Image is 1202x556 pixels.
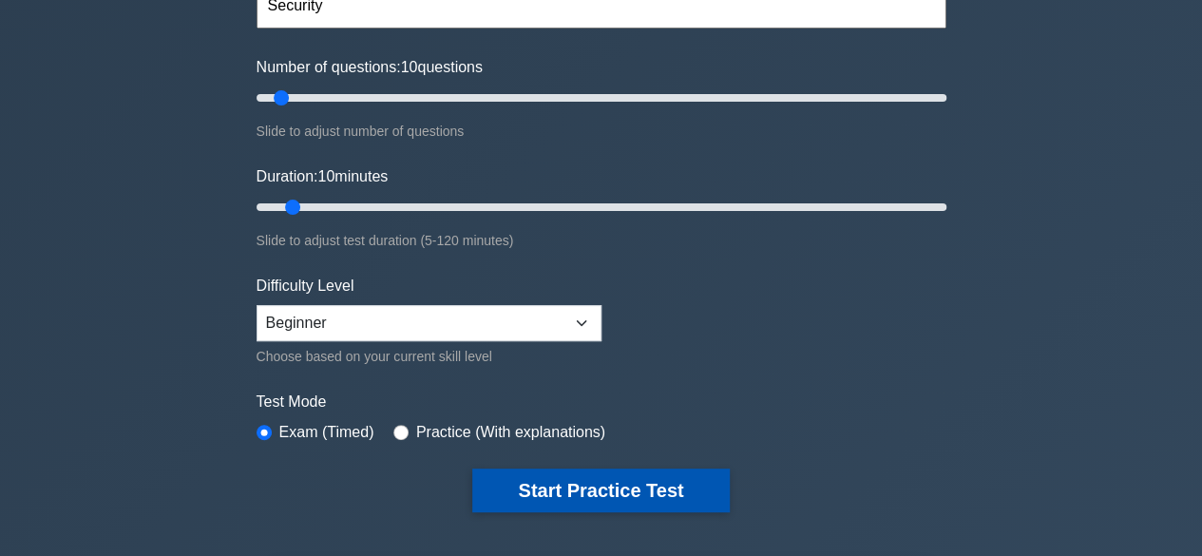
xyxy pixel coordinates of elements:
[472,469,729,512] button: Start Practice Test
[279,421,374,444] label: Exam (Timed)
[257,391,946,413] label: Test Mode
[257,120,946,143] div: Slide to adjust number of questions
[257,229,946,252] div: Slide to adjust test duration (5-120 minutes)
[401,59,418,75] span: 10
[257,345,601,368] div: Choose based on your current skill level
[257,165,389,188] label: Duration: minutes
[257,275,354,297] label: Difficulty Level
[416,421,605,444] label: Practice (With explanations)
[317,168,334,184] span: 10
[257,56,483,79] label: Number of questions: questions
